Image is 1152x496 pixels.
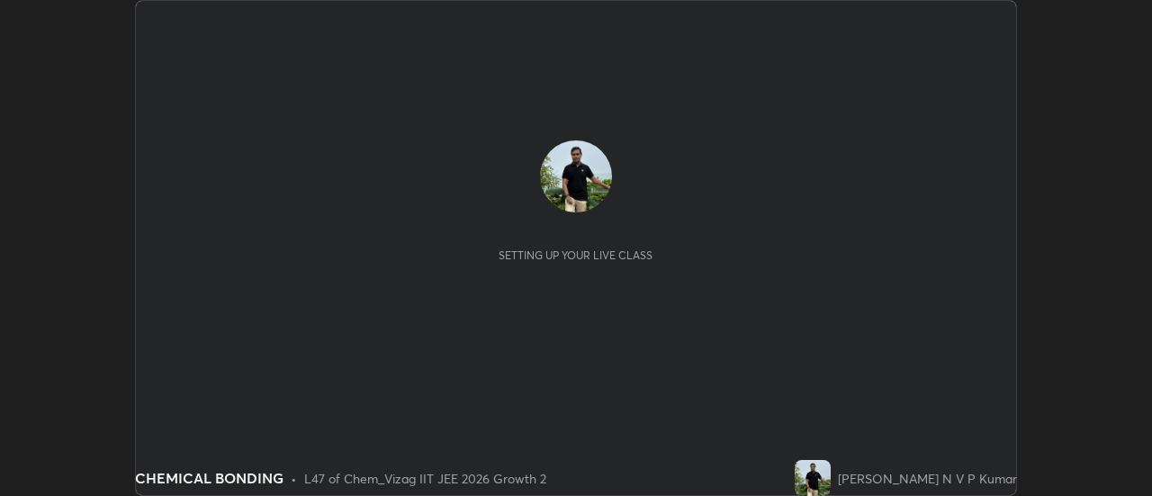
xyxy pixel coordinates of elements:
div: [PERSON_NAME] N V P Kumar [838,469,1017,488]
img: 7f7378863a514fab9cbf00fe159637ce.jpg [540,140,612,212]
div: L47 of Chem_Vizag IIT JEE 2026 Growth 2 [304,469,546,488]
div: • [291,469,297,488]
div: CHEMICAL BONDING [135,467,283,489]
img: 7f7378863a514fab9cbf00fe159637ce.jpg [795,460,831,496]
div: Setting up your live class [499,248,652,262]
